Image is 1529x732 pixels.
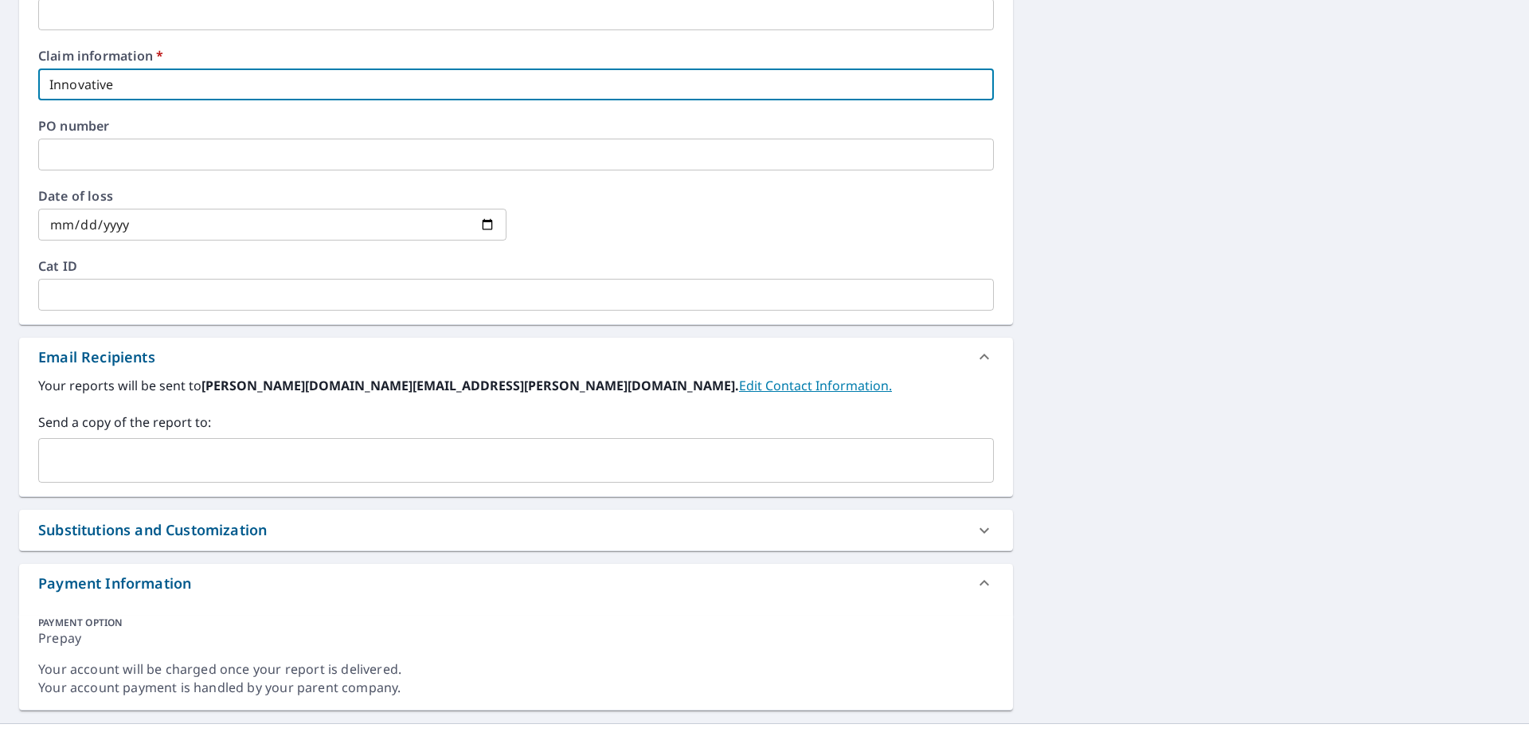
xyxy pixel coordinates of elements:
div: Payment Information [38,573,191,594]
div: Substitutions and Customization [38,519,267,541]
div: Email Recipients [19,338,1013,376]
label: Cat ID [38,260,994,272]
div: Email Recipients [38,346,155,368]
label: Send a copy of the report to: [38,413,994,432]
div: PAYMENT OPTION [38,616,994,629]
div: Your account payment is handled by your parent company. [38,679,994,697]
a: EditContactInfo [739,377,892,394]
div: Your account will be charged once your report is delivered. [38,660,994,679]
div: Prepay [38,629,994,660]
b: [PERSON_NAME][DOMAIN_NAME][EMAIL_ADDRESS][PERSON_NAME][DOMAIN_NAME]. [201,377,739,394]
div: Substitutions and Customization [19,510,1013,550]
div: Payment Information [19,564,1013,602]
label: Your reports will be sent to [38,376,994,395]
label: PO number [38,119,994,132]
label: Date of loss [38,190,506,202]
label: Claim information [38,49,994,62]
